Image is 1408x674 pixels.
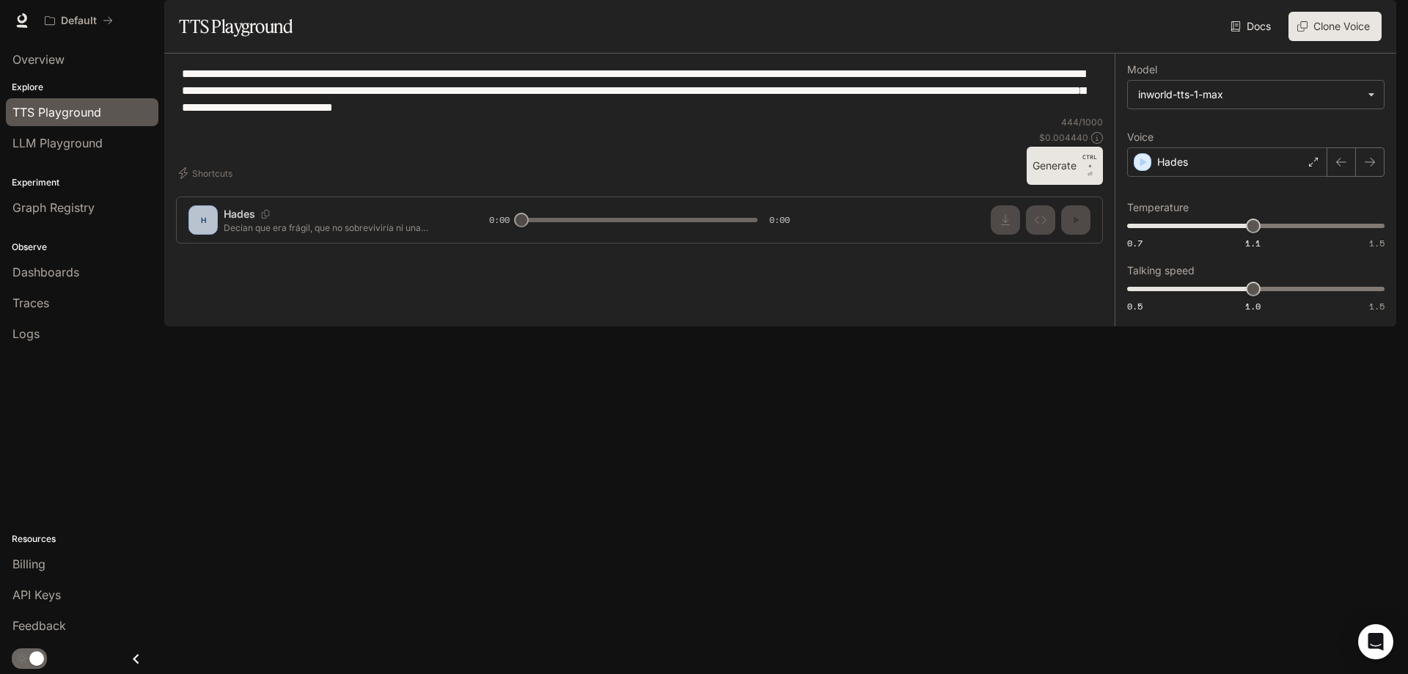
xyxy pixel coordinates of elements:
button: Shortcuts [176,161,238,185]
button: GenerateCTRL +⏎ [1027,147,1103,185]
p: ⏎ [1082,153,1097,179]
p: CTRL + [1082,153,1097,170]
span: 1.5 [1369,237,1385,249]
p: Hades [1157,155,1188,169]
span: 1.0 [1245,300,1261,312]
span: 0.5 [1127,300,1143,312]
button: Clone Voice [1288,12,1382,41]
p: 444 / 1000 [1061,116,1103,128]
a: Docs [1228,12,1277,41]
p: Talking speed [1127,265,1195,276]
div: inworld-tts-1-max [1128,81,1384,109]
div: Open Intercom Messenger [1358,624,1393,659]
p: Default [61,15,97,27]
p: Voice [1127,132,1154,142]
span: 1.1 [1245,237,1261,249]
p: Model [1127,65,1157,75]
h1: TTS Playground [179,12,293,41]
span: 0.7 [1127,237,1143,249]
p: Temperature [1127,202,1189,213]
span: 1.5 [1369,300,1385,312]
button: All workspaces [38,6,120,35]
p: $ 0.004440 [1039,131,1088,144]
div: inworld-tts-1-max [1138,87,1360,102]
